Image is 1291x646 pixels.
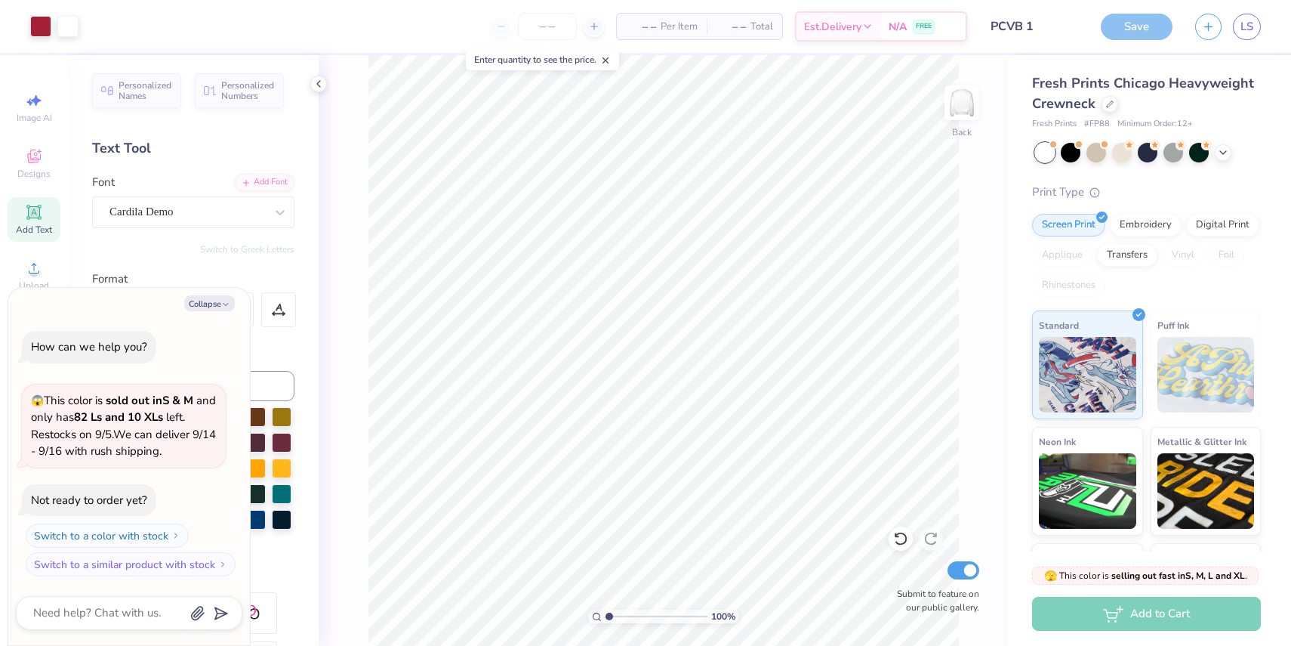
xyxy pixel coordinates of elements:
[978,11,1089,42] input: Untitled Design
[31,339,147,354] div: How can we help you?
[518,13,577,40] input: – –
[1162,244,1204,267] div: Vinyl
[804,19,861,35] span: Est. Delivery
[106,393,193,408] strong: sold out in S & M
[1039,434,1076,450] span: Neon Ink
[74,410,163,425] strong: 82 Ls and 10 XLs
[235,174,294,191] div: Add Font
[1032,74,1254,113] span: Fresh Prints Chicago Heavyweight Crewneck
[1157,453,1255,529] img: Metallic & Glitter Ink
[26,552,236,576] button: Switch to a similar product with stock
[26,524,189,548] button: Switch to a color with stock
[1186,214,1259,236] div: Digital Print
[200,243,294,255] button: Switch to Greek Letters
[1097,244,1157,267] div: Transfers
[1039,550,1125,566] span: Glow in the Dark Ink
[1039,337,1136,413] img: Standard
[1111,570,1245,582] strong: selling out fast in S, M, L and XL
[31,394,44,408] span: 😱
[1233,14,1261,40] a: LS
[750,19,773,35] span: Total
[1032,274,1105,297] div: Rhinestones
[19,280,49,292] span: Upload
[31,393,216,459] span: This color is and only has left . Restocks on 9/5. We can deliver 9/14 - 9/16 with rush shipping.
[1240,18,1253,36] span: LS
[716,19,746,35] span: – –
[1044,569,1247,583] span: This color is .
[1157,337,1255,413] img: Puff Ink
[1039,317,1079,333] span: Standard
[947,88,977,118] img: Back
[1157,550,1227,566] span: Water based Ink
[171,531,180,540] img: Switch to a color with stock
[17,168,51,180] span: Designs
[1039,453,1136,529] img: Neon Ink
[17,112,52,124] span: Image AI
[889,587,979,614] label: Submit to feature on our public gallery.
[952,125,972,139] div: Back
[711,610,735,623] span: 100 %
[31,493,147,508] div: Not ready to order yet?
[1044,569,1057,583] span: 🫣
[889,19,907,35] span: N/A
[466,49,619,70] div: Enter quantity to see the price.
[92,270,296,288] div: Format
[1110,214,1182,236] div: Embroidery
[1032,118,1077,131] span: Fresh Prints
[92,138,294,159] div: Text Tool
[1084,118,1110,131] span: # FP88
[1157,434,1246,450] span: Metallic & Glitter Ink
[92,174,115,191] label: Font
[184,295,235,311] button: Collapse
[1032,244,1092,267] div: Applique
[661,19,698,35] span: Per Item
[16,224,52,236] span: Add Text
[1157,317,1189,333] span: Puff Ink
[218,560,227,569] img: Switch to a similar product with stock
[1032,214,1105,236] div: Screen Print
[626,19,656,35] span: – –
[1032,184,1261,201] div: Print Type
[221,80,275,101] span: Personalized Numbers
[1209,244,1244,267] div: Foil
[119,80,172,101] span: Personalized Names
[916,21,932,32] span: FREE
[1117,118,1193,131] span: Minimum Order: 12 +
